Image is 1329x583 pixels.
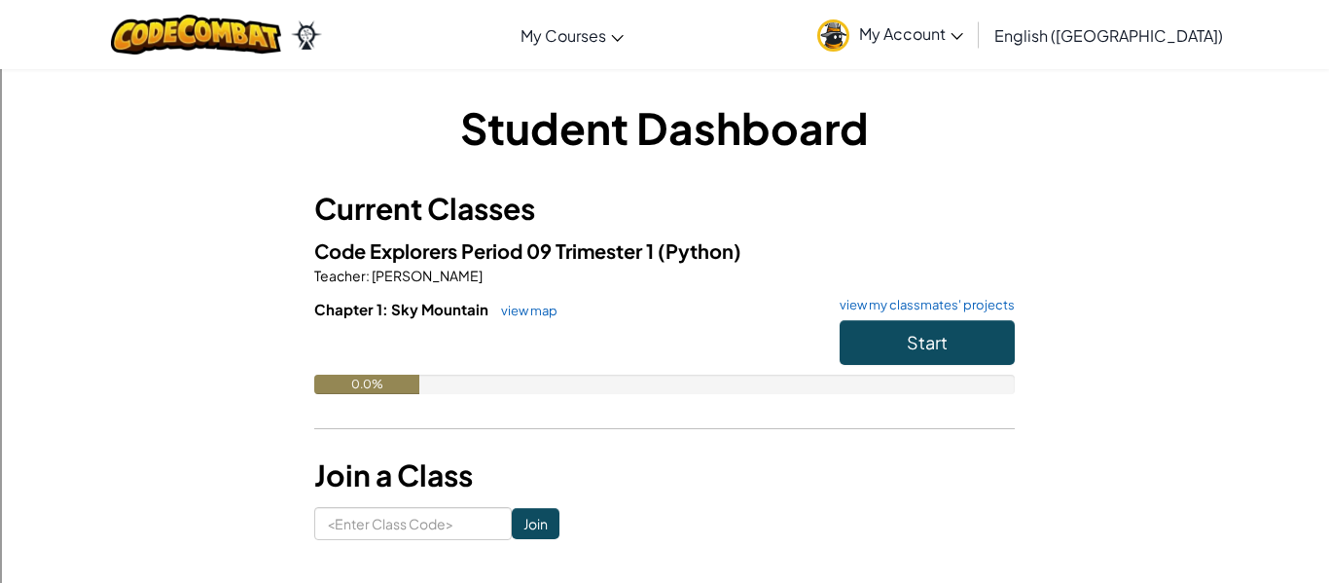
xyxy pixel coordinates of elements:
div: Move To ... [8,130,1321,148]
a: My Account [808,4,973,65]
img: Ozaria [291,20,322,50]
div: Sort A > Z [8,8,1321,25]
img: avatar [817,19,849,52]
div: Rename [8,113,1321,130]
div: Sign out [8,95,1321,113]
span: My Account [859,23,963,44]
div: Delete [8,60,1321,78]
div: Options [8,78,1321,95]
img: CodeCombat logo [111,15,281,55]
span: English ([GEOGRAPHIC_DATA]) [994,25,1223,46]
span: My Courses [521,25,606,46]
div: Move To ... [8,43,1321,60]
div: Sort New > Old [8,25,1321,43]
a: My Courses [511,9,633,61]
a: English ([GEOGRAPHIC_DATA]) [985,9,1233,61]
